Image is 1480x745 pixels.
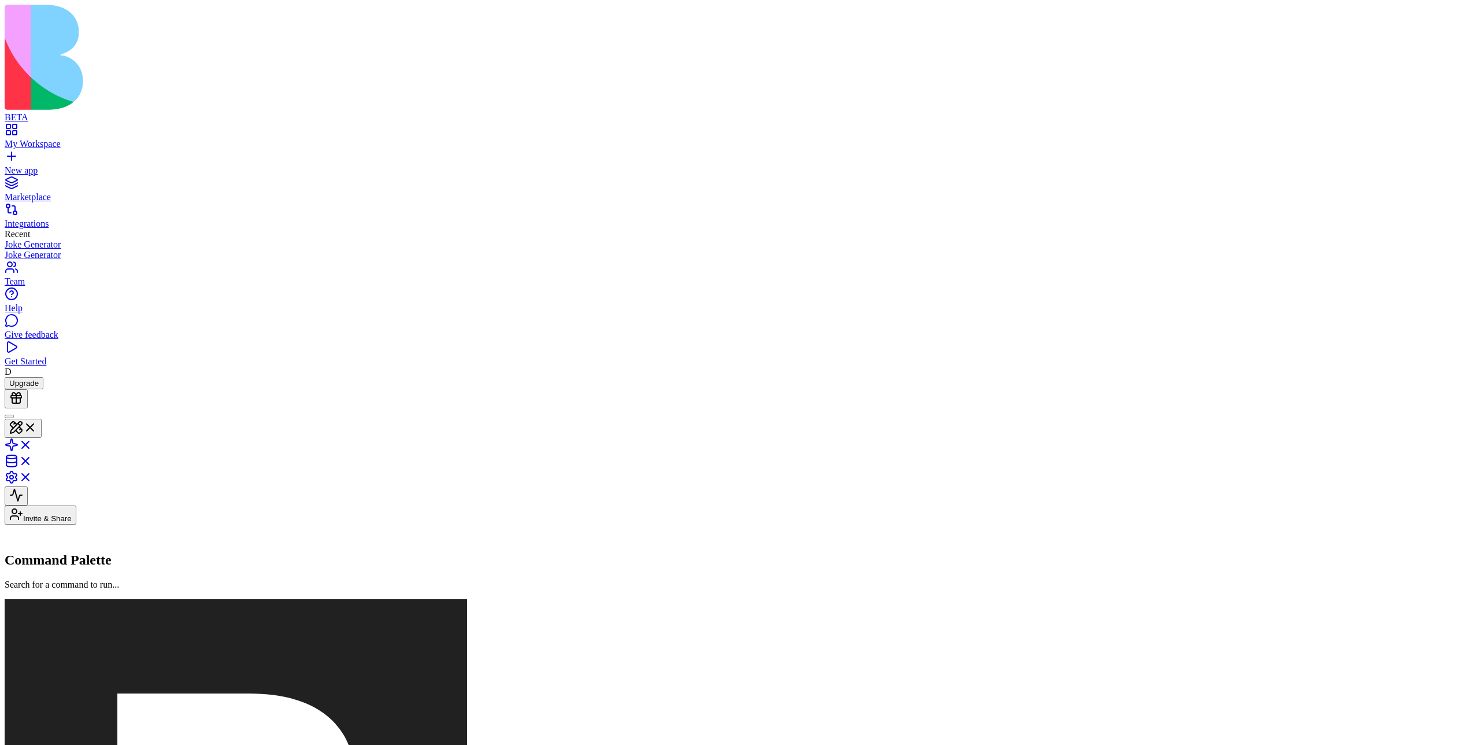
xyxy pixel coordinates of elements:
[5,5,469,110] img: logo
[5,330,1475,340] div: Give feedback
[5,346,1475,367] a: Get Started
[5,303,1475,314] div: Help
[5,506,76,525] button: Invite & Share
[5,112,1475,123] div: BETA
[5,293,1475,314] a: Help
[5,580,1475,590] p: Search for a command to run...
[5,208,1475,229] a: Integrations
[5,552,1475,568] h2: Command Palette
[5,239,1475,250] a: Joke Generator
[5,276,1475,287] div: Team
[5,139,1475,149] div: My Workspace
[5,165,1475,176] div: New app
[5,319,1475,340] a: Give feedback
[5,356,1475,367] div: Get Started
[5,155,1475,176] a: New app
[5,229,30,239] span: Recent
[5,266,1475,287] a: Team
[5,250,1475,260] a: Joke Generator
[5,367,12,377] span: D
[5,102,1475,123] a: BETA
[5,192,1475,202] div: Marketplace
[5,219,1475,229] div: Integrations
[5,378,43,388] a: Upgrade
[5,128,1475,149] a: My Workspace
[5,182,1475,202] a: Marketplace
[5,377,43,389] button: Upgrade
